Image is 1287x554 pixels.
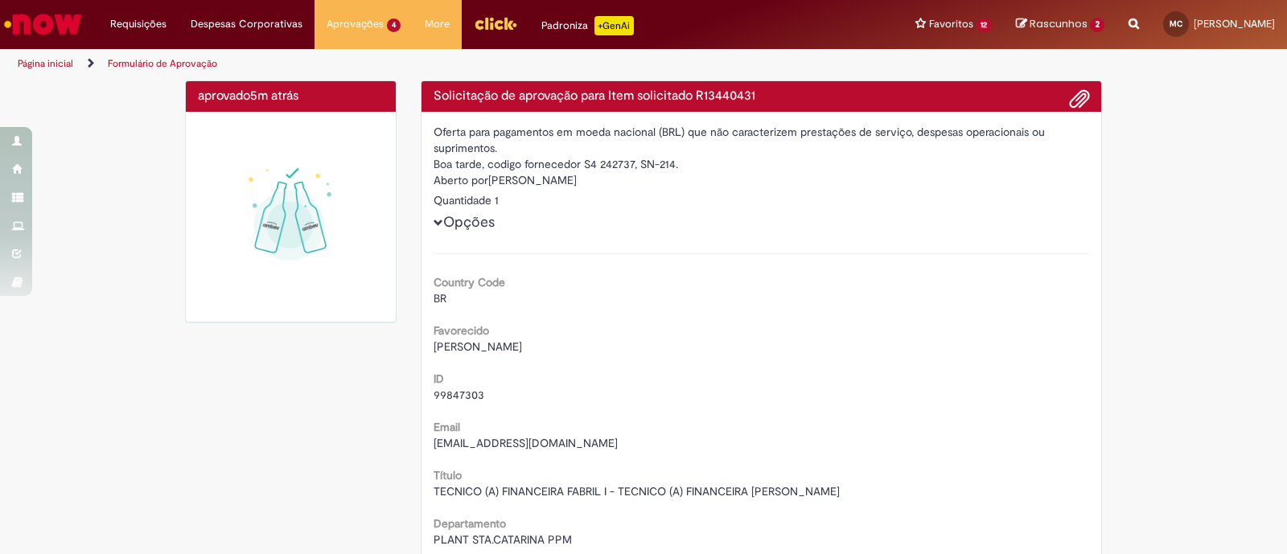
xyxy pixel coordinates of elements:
[191,16,302,32] span: Despesas Corporativas
[434,532,572,547] span: PLANT STA.CATARINA PPM
[434,89,1090,104] h4: Solicitação de aprovação para Item solicitado R13440431
[425,16,450,32] span: More
[434,371,444,386] b: ID
[1194,17,1275,31] span: [PERSON_NAME]
[434,192,1090,208] div: Quantidade 1
[12,49,846,79] ul: Trilhas de página
[1090,18,1104,32] span: 2
[434,436,618,450] span: [EMAIL_ADDRESS][DOMAIN_NAME]
[1030,16,1088,31] span: Rascunhos
[434,468,462,482] b: Título
[250,88,298,104] time: 29/08/2025 16:15:21
[434,156,1090,172] div: Boa tarde, codigo fornecedor S4 242737, SN-214.
[434,420,460,434] b: Email
[434,339,522,354] span: [PERSON_NAME]
[434,172,1090,192] div: [PERSON_NAME]
[434,124,1090,156] div: Oferta para pagamentos em moeda nacional (BRL) que não caracterizem prestações de serviço, despes...
[198,124,384,310] img: sucesso_1.gif
[327,16,384,32] span: Aprovações
[434,291,446,306] span: BR
[387,18,401,32] span: 4
[108,57,217,70] a: Formulário de Aprovação
[198,89,384,104] h4: aprovado
[110,16,167,32] span: Requisições
[977,18,993,32] span: 12
[434,388,484,402] span: 99847303
[929,16,973,32] span: Favoritos
[434,516,506,531] b: Departamento
[434,323,489,338] b: Favorecido
[250,88,298,104] span: 5m atrás
[434,275,505,289] b: Country Code
[474,11,517,35] img: click_logo_yellow_360x200.png
[2,8,84,40] img: ServiceNow
[1170,18,1182,29] span: MC
[541,16,634,35] div: Padroniza
[434,484,840,499] span: TECNICO (A) FINANCEIRA FABRIL I - TECNICO (A) FINANCEIRA [PERSON_NAME]
[594,16,634,35] p: +GenAi
[18,57,73,70] a: Página inicial
[434,172,488,188] label: Aberto por
[1016,17,1104,32] a: Rascunhos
